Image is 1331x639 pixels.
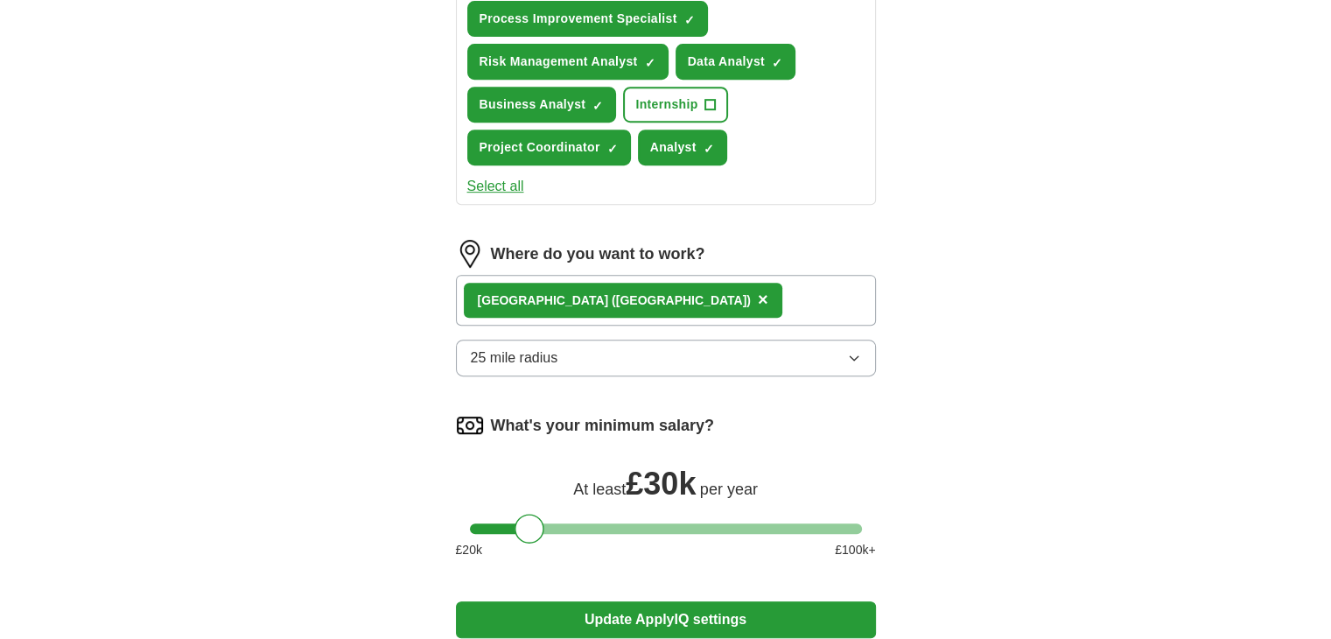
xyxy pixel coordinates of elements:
[684,13,695,27] span: ✓
[467,1,708,37] button: Process Improvement Specialist✓
[607,142,618,156] span: ✓
[700,481,758,498] span: per year
[480,95,586,114] span: Business Analyst
[835,541,875,559] span: £ 100 k+
[623,87,728,123] button: Internship
[480,53,638,71] span: Risk Management Analyst
[456,340,876,376] button: 25 mile radius
[638,130,727,165] button: Analyst✓
[688,53,766,71] span: Data Analyst
[480,10,677,28] span: Process Improvement Specialist
[480,138,600,157] span: Project Coordinator
[772,56,782,70] span: ✓
[645,56,655,70] span: ✓
[467,130,631,165] button: Project Coordinator✓
[612,293,751,307] span: ([GEOGRAPHIC_DATA])
[635,95,697,114] span: Internship
[478,293,609,307] strong: [GEOGRAPHIC_DATA]
[626,466,696,502] span: £ 30k
[592,99,603,113] span: ✓
[491,242,705,266] label: Where do you want to work?
[650,138,697,157] span: Analyst
[758,287,768,313] button: ×
[467,44,669,80] button: Risk Management Analyst✓
[456,601,876,638] button: Update ApplyIQ settings
[676,44,796,80] button: Data Analyst✓
[456,240,484,268] img: location.png
[573,481,626,498] span: At least
[467,87,617,123] button: Business Analyst✓
[467,176,524,197] button: Select all
[471,348,558,369] span: 25 mile radius
[758,290,768,309] span: ×
[456,411,484,439] img: salary.png
[456,541,482,559] span: £ 20 k
[704,142,714,156] span: ✓
[491,414,714,438] label: What's your minimum salary?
